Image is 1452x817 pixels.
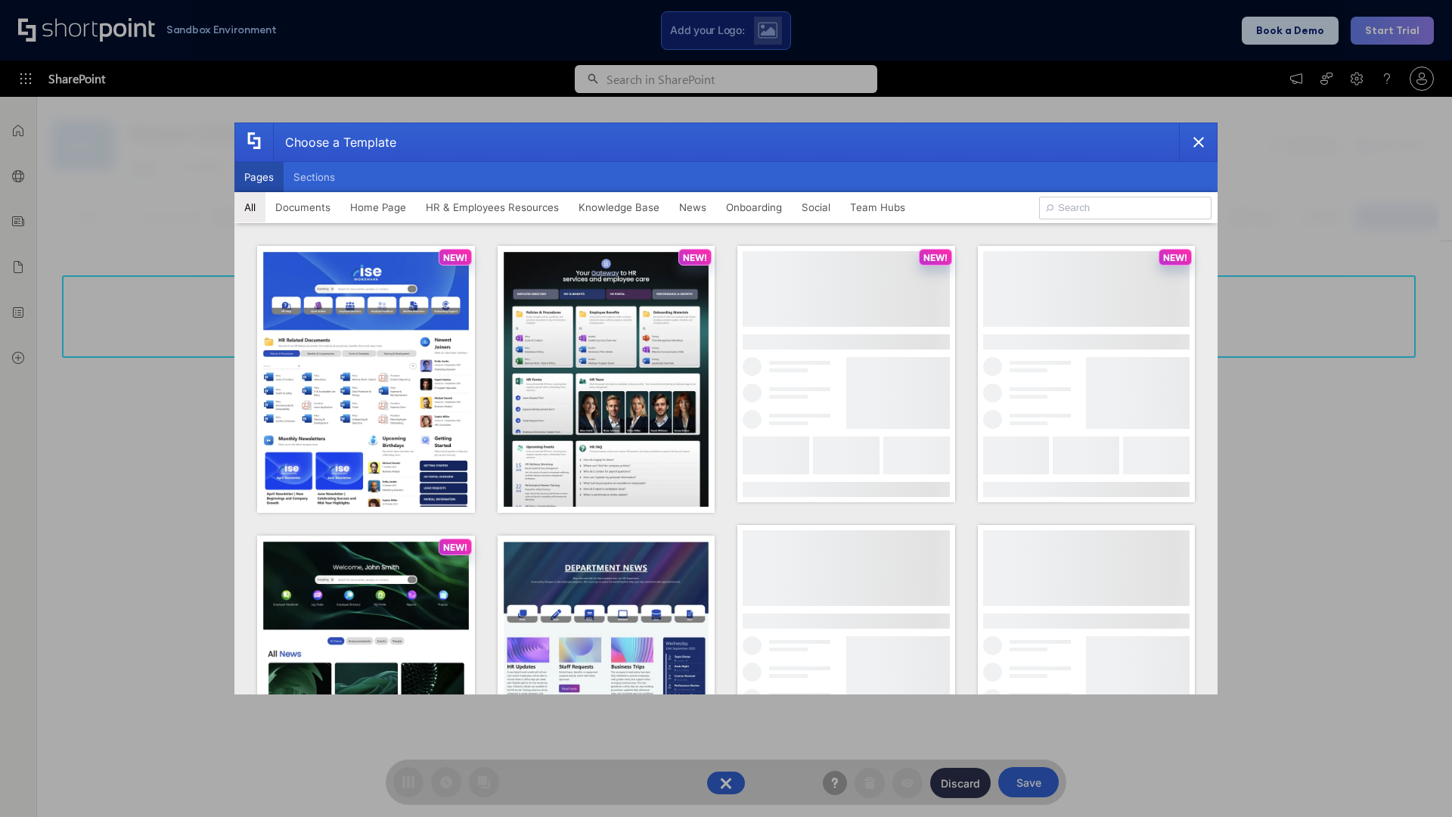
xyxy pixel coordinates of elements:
[1376,744,1452,817] iframe: Chat Widget
[923,252,948,263] p: NEW!
[234,162,284,192] button: Pages
[443,542,467,553] p: NEW!
[840,192,915,222] button: Team Hubs
[569,192,669,222] button: Knowledge Base
[234,123,1218,694] div: template selector
[416,192,569,222] button: HR & Employees Resources
[443,252,467,263] p: NEW!
[683,252,707,263] p: NEW!
[792,192,840,222] button: Social
[284,162,345,192] button: Sections
[1039,197,1212,219] input: Search
[716,192,792,222] button: Onboarding
[340,192,416,222] button: Home Page
[265,192,340,222] button: Documents
[1163,252,1187,263] p: NEW!
[234,192,265,222] button: All
[273,123,396,161] div: Choose a Template
[669,192,716,222] button: News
